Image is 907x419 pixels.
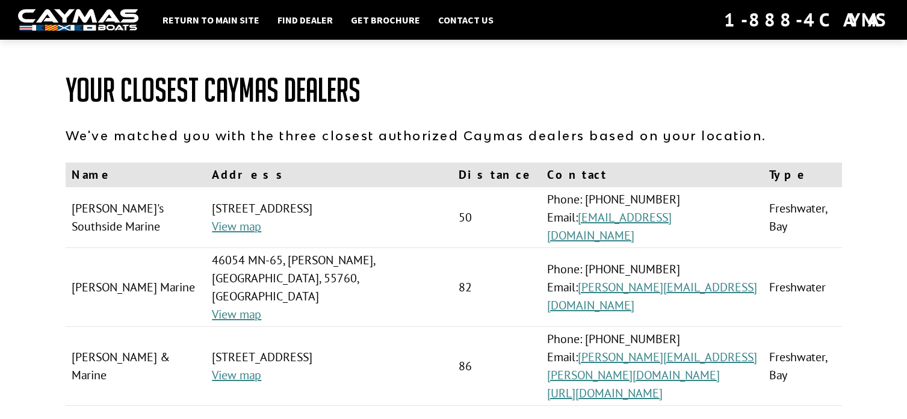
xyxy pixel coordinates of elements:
[763,187,841,248] td: Freshwater, Bay
[453,187,541,248] td: 50
[206,248,453,327] td: 46054 MN-65, [PERSON_NAME], [GEOGRAPHIC_DATA], 55760, [GEOGRAPHIC_DATA]
[206,327,453,406] td: [STREET_ADDRESS]
[212,367,261,383] a: View map
[763,163,841,187] th: Type
[541,248,763,327] td: Phone: [PHONE_NUMBER] Email:
[66,248,206,327] td: [PERSON_NAME] Marine
[212,306,261,322] a: View map
[763,327,841,406] td: Freshwater, Bay
[206,163,453,187] th: Address
[66,163,206,187] th: Name
[541,327,763,406] td: Phone: [PHONE_NUMBER] Email:
[206,187,453,248] td: [STREET_ADDRESS]
[212,219,261,234] a: View map
[724,7,889,33] div: 1-888-4CAYMAS
[541,187,763,248] td: Phone: [PHONE_NUMBER] Email:
[345,12,426,28] a: Get Brochure
[271,12,339,28] a: Find Dealer
[453,248,541,327] td: 82
[156,12,265,28] a: Return to main site
[66,187,206,248] td: [PERSON_NAME]'s Southside Marine
[18,9,138,31] img: white-logo-c9c8dbefe5ff5ceceb0f0178aa75bf4bb51f6bca0971e226c86eb53dfe498488.png
[547,279,757,313] a: [PERSON_NAME][EMAIL_ADDRESS][DOMAIN_NAME]
[541,163,763,187] th: Contact
[66,126,842,144] p: We've matched you with the three closest authorized Caymas dealers based on your location.
[66,72,842,108] h1: Your Closest Caymas Dealers
[547,349,757,383] a: [PERSON_NAME][EMAIL_ADDRESS][PERSON_NAME][DOMAIN_NAME]
[763,248,841,327] td: Freshwater
[432,12,500,28] a: Contact Us
[453,163,541,187] th: Distance
[547,209,672,243] a: [EMAIL_ADDRESS][DOMAIN_NAME]
[66,327,206,406] td: [PERSON_NAME] & Marine
[547,385,663,401] a: [URL][DOMAIN_NAME]
[453,327,541,406] td: 86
